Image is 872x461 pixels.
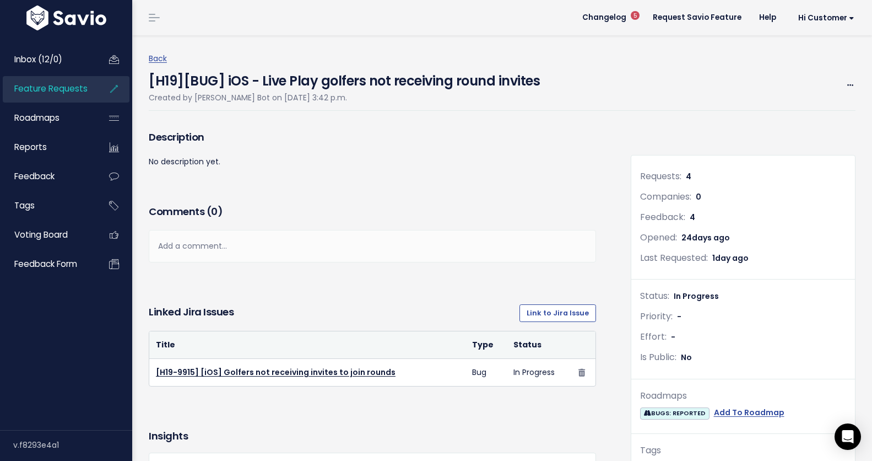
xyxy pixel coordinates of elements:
img: logo-white.9d6f32f41409.svg [24,6,109,30]
h3: Description [149,130,596,145]
th: Title [149,331,465,359]
th: Status [507,331,572,359]
span: Requests: [640,170,681,183]
a: Tags [3,193,91,218]
span: day ago [715,253,749,264]
span: Changelog [582,14,626,22]
span: Companies: [640,190,691,203]
th: Type [465,331,507,359]
h3: Linked Jira issues [149,304,234,322]
span: Feedback [14,170,55,182]
span: Roadmaps [14,112,59,124]
span: Inbox (12/0) [14,53,62,65]
a: Back [149,53,167,64]
span: Priority: [640,310,673,323]
a: Feedback [3,164,91,189]
span: 24 [681,232,730,243]
a: BUGS: REPORTED [640,406,709,420]
span: Last Requested: [640,251,708,264]
span: In Progress [674,291,719,302]
div: Roadmaps [640,388,846,404]
a: Feedback form [3,251,91,277]
span: 4 [686,171,691,182]
span: BUGS: REPORTED [640,408,709,419]
div: Add a comment... [149,230,596,262]
span: Effort: [640,330,667,343]
h3: Insights [149,428,188,444]
span: Tags [14,200,35,211]
h3: Comments ( ) [149,204,596,219]
span: Opened: [640,231,677,244]
span: 5 [631,13,640,22]
span: 0 [696,191,701,202]
span: - [677,311,681,322]
span: days ago [692,232,730,243]
a: Link to Jira Issue [519,304,596,322]
a: [H19-9915] [iOS] Golfers not receiving invites to join rounds [156,367,396,378]
span: Feedback form [14,258,77,270]
td: In Progress [507,359,572,387]
span: 0 [211,205,218,218]
p: No description yet. [149,155,596,169]
span: No [681,352,692,363]
span: Reports [14,141,47,153]
span: Hi Customer [798,14,854,22]
td: Bug [465,359,507,387]
div: v.f8293e4a1 [13,431,132,459]
h4: [H19][BUG] iOS - Live Play golfers not receiving round invites [149,66,540,91]
div: Open Intercom Messenger [835,424,861,450]
a: Reports [3,135,91,160]
span: 4 [690,212,695,223]
div: Tags [640,443,846,459]
span: Feature Requests [14,83,88,94]
span: - [671,331,675,342]
a: Inbox (12/0) [3,47,91,72]
span: 1 [712,253,749,264]
a: Request Savio Feature [644,9,750,26]
span: Feedback: [640,211,685,223]
span: Status: [640,290,669,302]
a: Feature Requests [3,76,91,101]
a: Roadmaps [3,105,91,131]
a: Hi Customer [785,9,863,26]
span: Created by [PERSON_NAME] Bot on [DATE] 3:42 p.m. [149,92,347,103]
span: Is Public: [640,351,676,363]
span: Voting Board [14,229,68,240]
a: Voting Board [3,222,91,248]
a: Add To Roadmap [714,406,784,420]
a: Help [750,9,785,26]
